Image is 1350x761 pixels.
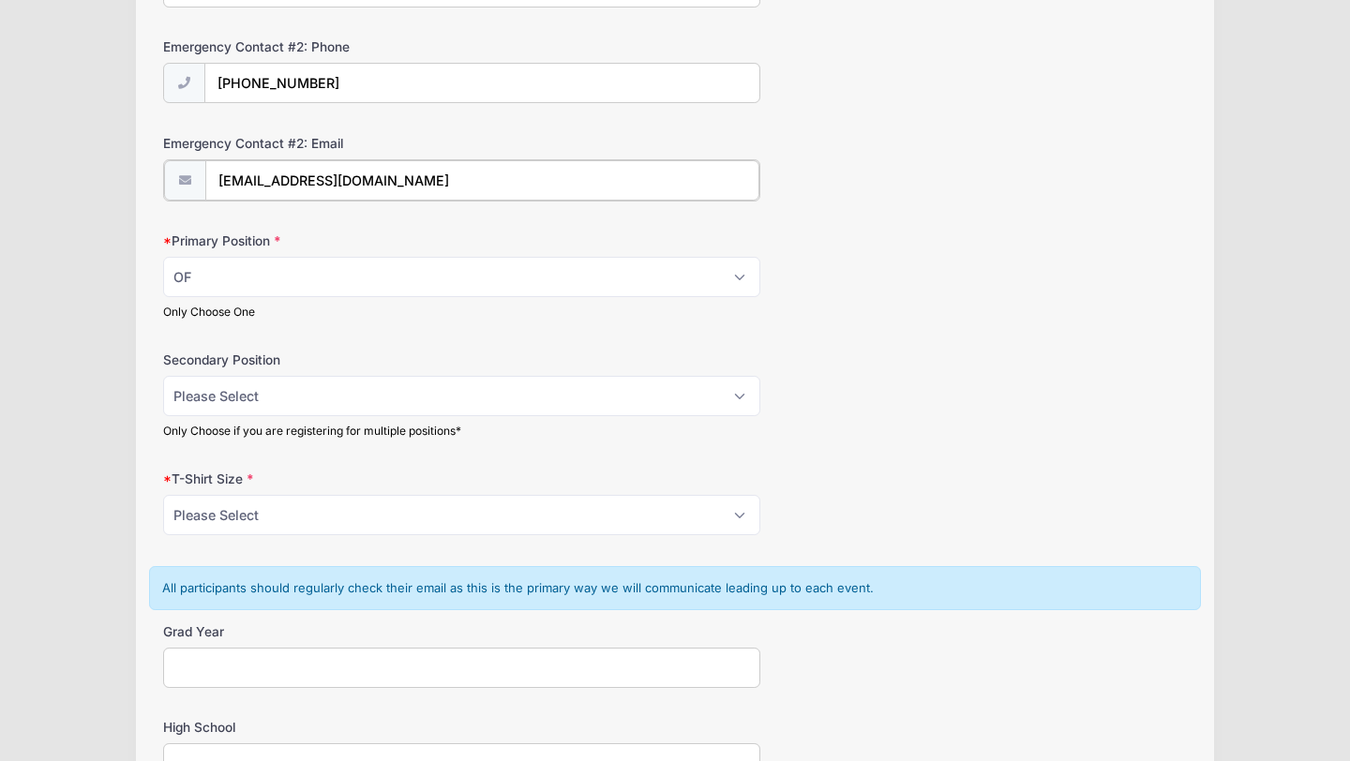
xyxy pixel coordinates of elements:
input: (xxx) xxx-xxxx [204,63,760,103]
div: All participants should regularly check their email as this is the primary way we will communicat... [149,566,1201,611]
label: Emergency Contact #2: Phone [163,37,504,56]
label: T-Shirt Size [163,470,504,488]
input: email@email.com [205,160,759,201]
div: Only Choose if you are registering for multiple positions* [163,423,760,440]
label: Emergency Contact #2: Email [163,134,504,153]
label: Primary Position [163,231,504,250]
label: Grad Year [163,622,504,641]
label: Secondary Position [163,351,504,369]
div: Only Choose One [163,304,760,321]
label: High School [163,718,504,737]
